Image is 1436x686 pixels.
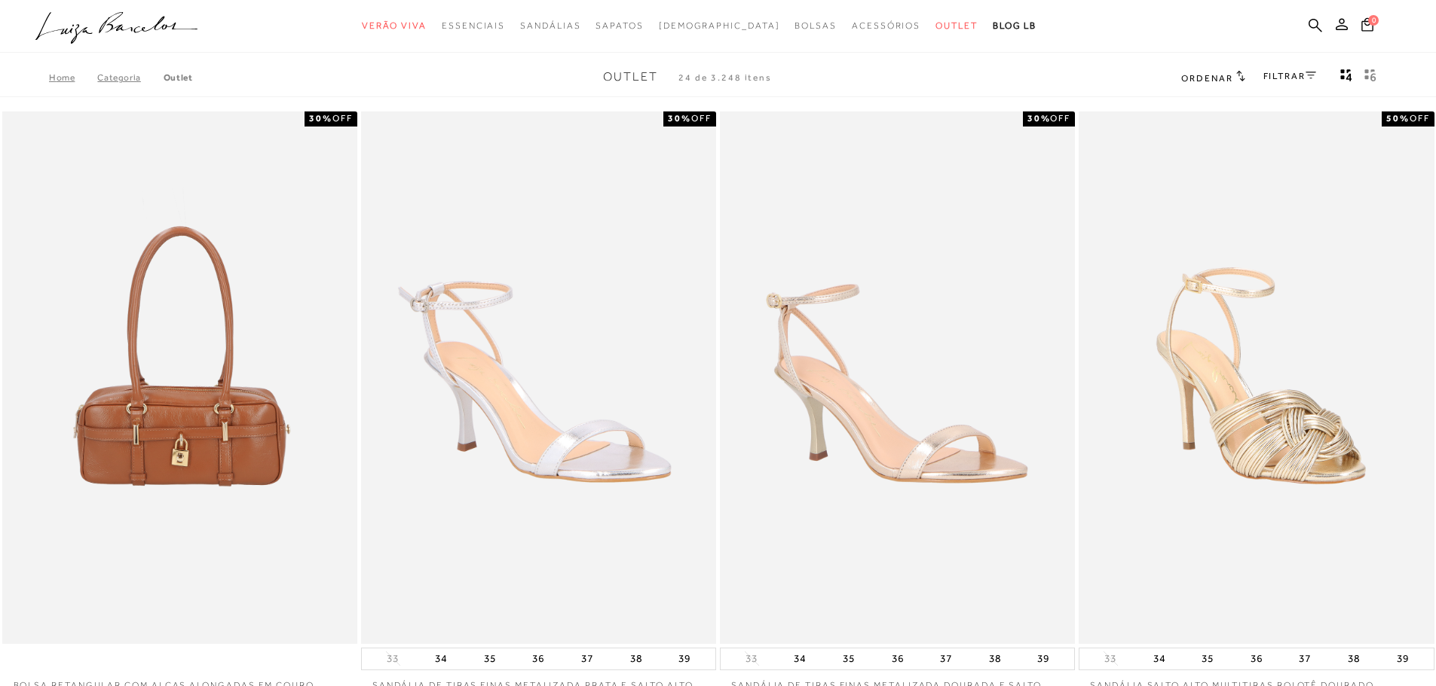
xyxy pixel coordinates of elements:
[789,648,810,669] button: 34
[382,651,403,666] button: 33
[1263,71,1316,81] a: FILTRAR
[596,12,643,40] a: categoryNavScreenReaderText
[1410,113,1430,123] span: OFF
[795,12,837,40] a: categoryNavScreenReaderText
[1294,648,1315,669] button: 37
[362,12,427,40] a: categoryNavScreenReaderText
[993,20,1036,31] span: BLOG LB
[935,648,957,669] button: 37
[362,20,427,31] span: Verão Viva
[1360,68,1381,87] button: gridText6Desc
[721,114,1073,642] img: SANDÁLIA DE TIRAS FINAS METALIZADA DOURADA E SALTO ALTO FINO
[1100,651,1121,666] button: 33
[1027,113,1051,123] strong: 30%
[1392,648,1413,669] button: 39
[852,20,920,31] span: Acessórios
[1033,648,1054,669] button: 39
[442,12,505,40] a: categoryNavScreenReaderText
[4,114,356,642] img: BOLSA RETANGULAR COM ALÇAS ALONGADAS EM COURO CARAMELO MÉDIA
[1080,114,1432,642] img: SANDÁLIA SALTO ALTO MULTITIRAS ROLOTÊ DOURADO
[309,113,332,123] strong: 30%
[520,12,580,40] a: categoryNavScreenReaderText
[795,20,837,31] span: Bolsas
[678,72,772,83] span: 24 de 3.248 itens
[852,12,920,40] a: categoryNavScreenReaderText
[363,114,715,642] img: SANDÁLIA DE TIRAS FINAS METALIZADA PRATA E SALTO ALTO FINO
[520,20,580,31] span: Sandálias
[49,72,97,83] a: Home
[741,651,762,666] button: 33
[721,114,1073,642] a: SANDÁLIA DE TIRAS FINAS METALIZADA DOURADA E SALTO ALTO FINO SANDÁLIA DE TIRAS FINAS METALIZADA D...
[1149,648,1170,669] button: 34
[1246,648,1267,669] button: 36
[984,648,1006,669] button: 38
[993,12,1036,40] a: BLOG LB
[1181,73,1232,84] span: Ordenar
[626,648,647,669] button: 38
[674,648,695,669] button: 39
[1336,68,1357,87] button: Mostrar 4 produtos por linha
[1368,15,1379,26] span: 0
[691,113,712,123] span: OFF
[1197,648,1218,669] button: 35
[659,20,780,31] span: [DEMOGRAPHIC_DATA]
[164,72,193,83] a: Outlet
[596,20,643,31] span: Sapatos
[838,648,859,669] button: 35
[4,114,356,642] a: BOLSA RETANGULAR COM ALÇAS ALONGADAS EM COURO CARAMELO MÉDIA BOLSA RETANGULAR COM ALÇAS ALONGADAS...
[97,72,163,83] a: Categoria
[1343,648,1364,669] button: 38
[887,648,908,669] button: 36
[935,12,978,40] a: categoryNavScreenReaderText
[1080,114,1432,642] a: SANDÁLIA SALTO ALTO MULTITIRAS ROLOTÊ DOURADO SANDÁLIA SALTO ALTO MULTITIRAS ROLOTÊ DOURADO
[603,70,658,84] span: Outlet
[1357,17,1378,37] button: 0
[1050,113,1070,123] span: OFF
[935,20,978,31] span: Outlet
[479,648,501,669] button: 35
[332,113,353,123] span: OFF
[430,648,452,669] button: 34
[442,20,505,31] span: Essenciais
[659,12,780,40] a: noSubCategoriesText
[668,113,691,123] strong: 30%
[363,114,715,642] a: SANDÁLIA DE TIRAS FINAS METALIZADA PRATA E SALTO ALTO FINO SANDÁLIA DE TIRAS FINAS METALIZADA PRA...
[1386,113,1410,123] strong: 50%
[577,648,598,669] button: 37
[528,648,549,669] button: 36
